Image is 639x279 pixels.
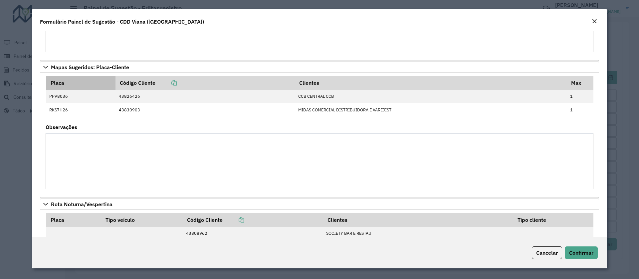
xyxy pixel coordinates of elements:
div: Mapas Sugeridos: Placa-Cliente [40,73,599,198]
th: Max [567,76,593,90]
a: Mapas Sugeridos: Placa-Cliente [40,62,599,73]
span: Rota Noturna/Vespertina [51,202,112,207]
th: Tipo cliente [513,213,593,227]
th: Clientes [295,76,566,90]
button: Cancelar [532,246,562,259]
span: Confirmar [569,249,593,256]
em: Fechar [592,19,597,24]
th: Placa [46,76,115,90]
a: Rota Noturna/Vespertina [40,199,599,210]
th: Placa [46,213,101,227]
td: CCB CENTRAL CCB [295,90,566,103]
td: MIDAS COMERCIAL DISTRIBUIDORA E VAREJIST [295,103,566,116]
label: Observações [46,123,77,131]
th: Código Cliente [115,76,295,90]
td: PPV8036 [46,90,115,103]
td: 1 [567,103,593,116]
th: Tipo veículo [101,213,182,227]
h4: Formulário Painel de Sugestão - CDD Viana ([GEOGRAPHIC_DATA]) [40,18,204,26]
td: 43830903 [115,103,295,116]
span: Cancelar [536,249,558,256]
a: Copiar [155,79,177,86]
td: RKS7H26 [46,103,115,116]
td: 1 [567,90,593,103]
a: Copiar [223,216,244,223]
button: Confirmar [565,246,598,259]
td: 43826426 [115,90,295,103]
th: Clientes [323,213,513,227]
th: Código Cliente [182,213,323,227]
span: Mapas Sugeridos: Placa-Cliente [51,65,129,70]
button: Close [590,17,599,26]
